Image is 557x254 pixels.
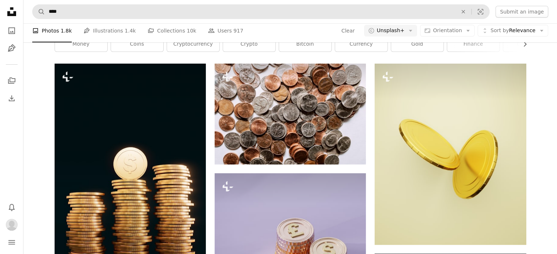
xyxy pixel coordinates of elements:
[335,37,387,52] a: currency
[223,37,275,52] a: crypto
[377,27,405,34] span: Unsplash+
[4,41,19,56] a: Illustrations
[215,64,366,164] img: a pile of coins sitting on top of a white table
[472,5,489,19] button: Visual search
[364,25,417,37] button: Unsplash+
[495,6,548,18] button: Submit an image
[4,235,19,250] button: Menu
[4,200,19,215] button: Notifications
[111,37,163,52] a: coins
[490,27,509,33] span: Sort by
[518,37,526,52] button: scroll list to the right
[215,245,366,252] a: a stack of gold coins with a bitcoin on top
[375,64,526,245] img: a gold coin laying on top of a white surface
[433,27,462,33] span: Orientation
[187,27,196,35] span: 10k
[148,19,196,42] a: Collections 10k
[215,111,366,117] a: a pile of coins sitting on top of a white table
[279,37,331,52] a: bitcoin
[4,91,19,106] a: Download History
[490,27,535,34] span: Relevance
[455,5,471,19] button: Clear
[4,73,19,88] a: Collections
[420,25,475,37] button: Orientation
[33,5,45,19] button: Search Unsplash
[503,37,556,52] a: gold coin
[55,166,206,173] a: a stack of gold coins with a lit coin on top
[55,37,107,52] a: money
[32,4,490,19] form: Find visuals sitewide
[447,37,500,52] a: finance
[208,19,243,42] a: Users 917
[234,27,244,35] span: 917
[167,37,219,52] a: cryptocurrency
[478,25,548,37] button: Sort byRelevance
[125,27,136,35] span: 1.4k
[4,4,19,20] a: Home — Unsplash
[4,23,19,38] a: Photos
[4,217,19,232] button: Profile
[341,25,355,37] button: Clear
[391,37,443,52] a: gold
[83,19,136,42] a: Illustrations 1.4k
[375,151,526,157] a: a gold coin laying on top of a white surface
[6,219,18,231] img: Avatar of user Soft SeoProfy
